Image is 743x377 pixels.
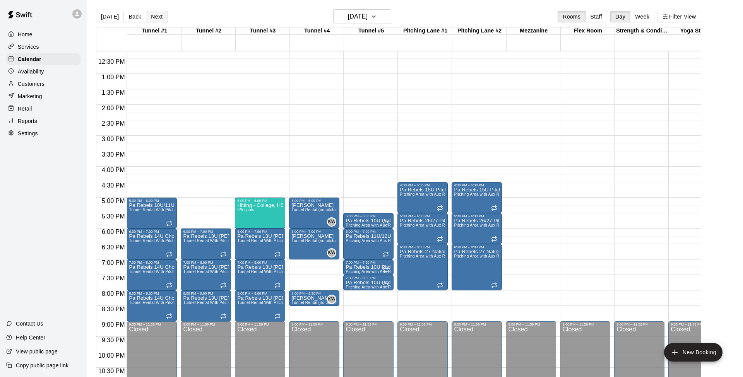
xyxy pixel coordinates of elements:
span: Tunnel Rental (no pitching machine) [291,239,358,243]
span: Tunnel Rental With Pitching Machine [237,270,305,274]
span: Pitching Area with Aux Room [400,223,453,227]
span: Kevin Wood [330,295,336,304]
div: 5:00 PM – 6:00 PM: Kevin Wood [289,198,339,229]
div: 8:00 PM – 9:00 PM: Pa Rebels 13U Kelley Hitting [235,290,285,321]
div: 6:00 PM – 7:00 PM: Pa Rebels 13U Kelley Hitting [235,229,285,259]
span: 3:30 PM [100,151,127,158]
span: Recurring event [437,205,443,211]
div: 7:00 PM – 8:00 PM [183,261,229,264]
span: 1:30 PM [100,89,127,96]
p: Retail [18,105,32,113]
span: Recurring event [274,313,281,319]
div: 8:00 PM – 9:00 PM: Pa Rebels 13U Oakes [181,290,231,321]
button: Staff [585,11,608,22]
span: Pitching Area with Aux Room [454,192,507,196]
span: 3:00 PM [100,136,127,142]
span: Tunnel Rental With Pitching Machine [183,270,251,274]
span: Tunnel Rental (no pitching machine) [291,300,358,305]
div: 9:00 PM – 11:59 PM [129,322,175,326]
span: Recurring event [220,251,226,258]
span: Pitching Area with Aux Room [346,285,399,289]
div: 9:00 PM – 11:59 PM [237,322,283,326]
span: 10:30 PM [96,368,127,374]
span: Tunnel Rental With Pitching Machine [129,300,197,305]
div: Home [6,29,81,40]
span: KW [328,218,336,226]
span: Pitching Area with Aux Room [346,239,399,243]
span: Pitching Area with Aux Room [454,223,507,227]
div: Marketing [6,90,81,102]
a: Availability [6,66,81,77]
span: Tunnel Rental With Pitching Machine [183,239,251,243]
span: 6:00 PM [100,229,127,235]
span: 4:00 PM [100,167,127,173]
div: 5:00 PM – 6:00 PM [129,199,175,203]
div: 6:30 PM – 8:00 PM [400,245,445,249]
div: 5:30 PM – 6:30 PM: Pa Rebels 26/27 Pitchiers [397,213,448,244]
span: Recurring event [274,282,281,288]
p: Customers [18,80,45,88]
div: 7:00 PM – 8:00 PM: Pa Rebels 14U Chop Hitting [127,259,177,290]
span: Recurring event [166,251,172,258]
span: Recurring event [383,220,389,227]
div: 6:00 PM – 7:00 PM [129,230,175,234]
button: Rooms [558,11,585,22]
div: 6:00 PM – 7:00 PM [183,230,229,234]
span: Recurring event [491,205,497,211]
div: 7:30 PM – 8:00 PM [346,276,391,280]
div: 6:00 PM – 7:00 PM [291,230,337,234]
div: 5:30 PM – 6:30 PM [454,214,500,218]
span: 6:30 PM [100,244,127,251]
p: View public page [16,348,58,355]
span: Recurring event [220,313,226,319]
div: Pitching Lane #1 [398,27,452,35]
span: Pitching Area with Aux Room [400,254,453,258]
span: Tunnel Rental With Pitching Machine [129,270,197,274]
a: Retail [6,103,81,114]
span: Tunnel Rental With Pitching Machine [183,300,251,305]
div: 6:00 PM – 7:00 PM: Pa Rebels 11U/12U Pitching [343,229,394,259]
div: 5:30 PM – 6:30 PM: Pa Rebels 26/27 Pitchiers [452,213,502,244]
div: 6:30 PM – 8:00 PM: Pa Rebels 27 National Pitchers [452,244,502,290]
div: Yoga Studio [669,27,723,35]
button: [DATE] [333,9,391,24]
p: Reports [18,117,37,125]
a: Customers [6,78,81,90]
span: Tunnel Rental (no pitching machine) [291,208,358,212]
span: Recurring event [166,220,172,227]
div: 4:30 PM – 5:30 PM [400,183,445,187]
div: 9:00 PM – 11:59 PM [562,322,608,326]
div: Flex Room [561,27,615,35]
p: Services [18,43,39,51]
a: Services [6,41,81,53]
div: Calendar [6,53,81,65]
div: Tunnel #3 [236,27,290,35]
div: 5:00 PM – 6:00 PM: Pa Rebels 10U/11U Hitting [127,198,177,229]
div: 7:00 PM – 7:30 PM [346,261,391,264]
a: Settings [6,128,81,139]
p: Home [18,31,33,38]
div: 7:00 PM – 8:00 PM: Pa Rebels 13U Oakes Hitting [181,259,231,290]
div: 4:30 PM – 5:30 PM: Pa Rebels 15U Pitchers [452,182,502,213]
button: Day [610,11,630,22]
span: Tunnel Rental With Pitching Machine [129,208,197,212]
div: 6:30 PM – 8:00 PM: Pa Rebels 27 National Pitchers [397,244,448,290]
span: 8:30 PM [100,306,127,312]
button: [DATE] [96,11,124,22]
div: 5:00 PM – 6:00 PM: Hitting - College, HS & MS Players [235,198,285,229]
span: Pitching Area with Aux Room [454,254,507,258]
div: Tunnel #2 [181,27,236,35]
span: Pitching Area with Aux Room [346,223,399,227]
div: 6:00 PM – 7:00 PM: Pa Rebels 14U Chop Hitting [127,229,177,259]
p: Copy public page link [16,362,68,369]
div: Tunnel #5 [344,27,398,35]
h6: [DATE] [348,11,368,22]
span: 5:30 PM [100,213,127,220]
span: 9:30 PM [100,337,127,343]
div: 5:30 PM – 6:00 PM: Pa Rebels 10U Pitching [343,213,394,229]
button: Back [123,11,146,22]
